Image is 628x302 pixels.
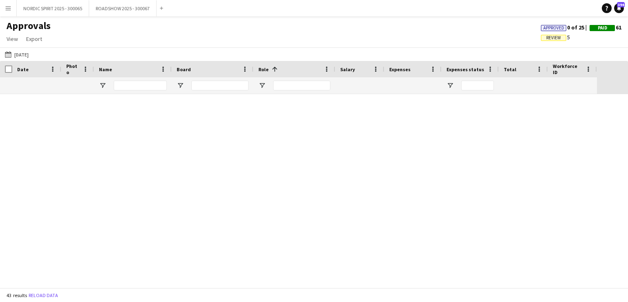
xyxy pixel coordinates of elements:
[617,2,625,7] span: 394
[26,35,42,43] span: Export
[3,34,21,44] a: View
[258,82,266,89] button: Open Filter Menu
[461,81,494,90] input: Expenses status Filter Input
[114,81,167,90] input: Name Filter Input
[546,35,561,41] span: Review
[389,66,410,72] span: Expenses
[7,35,18,43] span: View
[273,81,330,90] input: Role Filter Input
[99,82,106,89] button: Open Filter Menu
[598,25,607,31] span: Paid
[177,66,191,72] span: Board
[340,66,355,72] span: Salary
[446,82,454,89] button: Open Filter Menu
[614,3,624,13] a: 394
[543,25,564,31] span: Approved
[541,24,590,31] span: 0 of 25
[177,82,184,89] button: Open Filter Menu
[17,66,29,72] span: Date
[541,34,570,41] span: 5
[17,0,89,16] button: NORDIC SPIRIT 2025 - 300065
[504,66,516,72] span: Total
[553,63,582,75] span: Workforce ID
[23,34,45,44] a: Export
[258,66,269,72] span: Role
[590,24,621,31] span: 61
[27,291,60,300] button: Reload data
[446,66,484,72] span: Expenses status
[89,0,157,16] button: ROADSHOW 2025 - 300067
[99,66,112,72] span: Name
[66,63,79,75] span: Photo
[3,50,30,59] button: [DATE]
[191,81,249,90] input: Board Filter Input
